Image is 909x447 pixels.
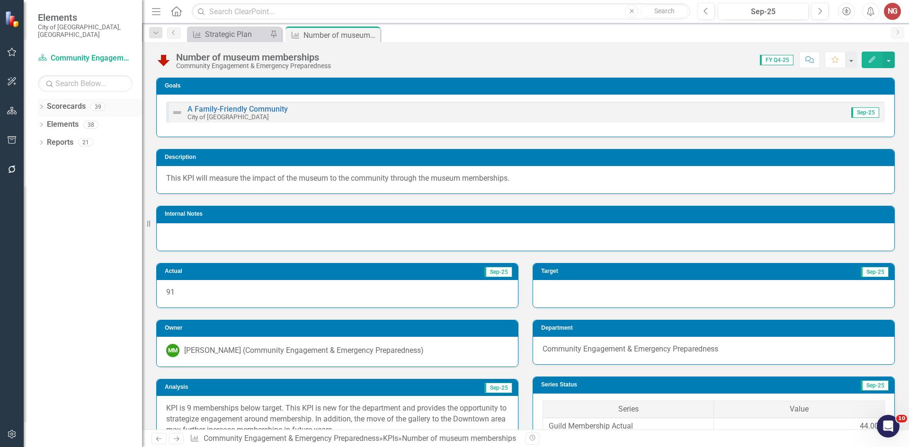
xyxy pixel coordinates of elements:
span: Sep-25 [484,267,512,277]
div: Number of museum memberships [402,434,516,443]
a: Reports [47,137,73,148]
h3: Description [165,154,890,160]
div: 21 [78,139,93,147]
input: Search Below... [38,75,133,92]
small: City of [GEOGRAPHIC_DATA], [GEOGRAPHIC_DATA] [38,23,133,39]
img: Not Defined [171,107,183,118]
td: Guild Membership Actual [543,418,714,435]
button: Search [641,5,688,18]
a: Community Engagement & Emergency Preparedness [204,434,379,443]
h3: Actual [165,268,295,274]
span: Sep-25 [861,380,889,391]
h3: Goals [165,83,890,89]
h3: Target [541,268,670,274]
div: 39 [90,103,106,111]
h3: Owner [165,325,513,331]
span: This KPI will measure the impact of the museum to the community through the museum memberships. [166,174,509,183]
h3: Analysis [165,384,321,390]
img: ClearPoint Strategy [4,10,22,28]
span: FY Q4-25 [760,55,793,65]
small: City of [GEOGRAPHIC_DATA] [187,113,269,121]
a: Scorecards [47,101,86,112]
span: Sep-25 [484,383,512,393]
span: Search [654,7,675,15]
span: Sep-25 [851,107,879,118]
input: Search ClearPoint... [192,3,690,20]
div: Strategic Plan [205,28,267,40]
th: Value [714,401,885,418]
h3: Series Status [541,382,734,388]
h3: Internal Notes [165,211,890,217]
div: MM [166,344,179,357]
span: Community Engagement & Emergency Preparedness [543,344,718,353]
a: Elements [47,119,79,130]
p: KPI is 9 memberships below target. This KPI is new for the department and provides the opportunit... [166,403,508,436]
div: Number of museum memberships [303,29,378,41]
div: 44.00 [860,421,879,432]
span: 91 [166,288,175,297]
span: Elements [38,12,133,23]
h3: Department [541,325,890,331]
button: NG [884,3,901,20]
iframe: Intercom live chat [877,415,900,438]
span: Sep-25 [861,267,889,277]
div: Sep-25 [721,6,805,18]
a: A Family-Friendly Community [187,105,288,114]
div: » » [190,433,518,444]
div: 38 [83,121,98,129]
a: Community Engagement & Emergency Preparedness [38,53,133,64]
div: Number of museum memberships [176,52,331,62]
a: Strategic Plan [189,28,267,40]
div: Community Engagement & Emergency Preparedness [176,62,331,70]
button: Sep-25 [718,3,809,20]
span: 10 [896,415,907,422]
th: Series [543,401,714,418]
img: Below Plan [156,53,171,68]
a: KPIs [383,434,398,443]
div: [PERSON_NAME] (Community Engagement & Emergency Preparedness) [184,345,424,356]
